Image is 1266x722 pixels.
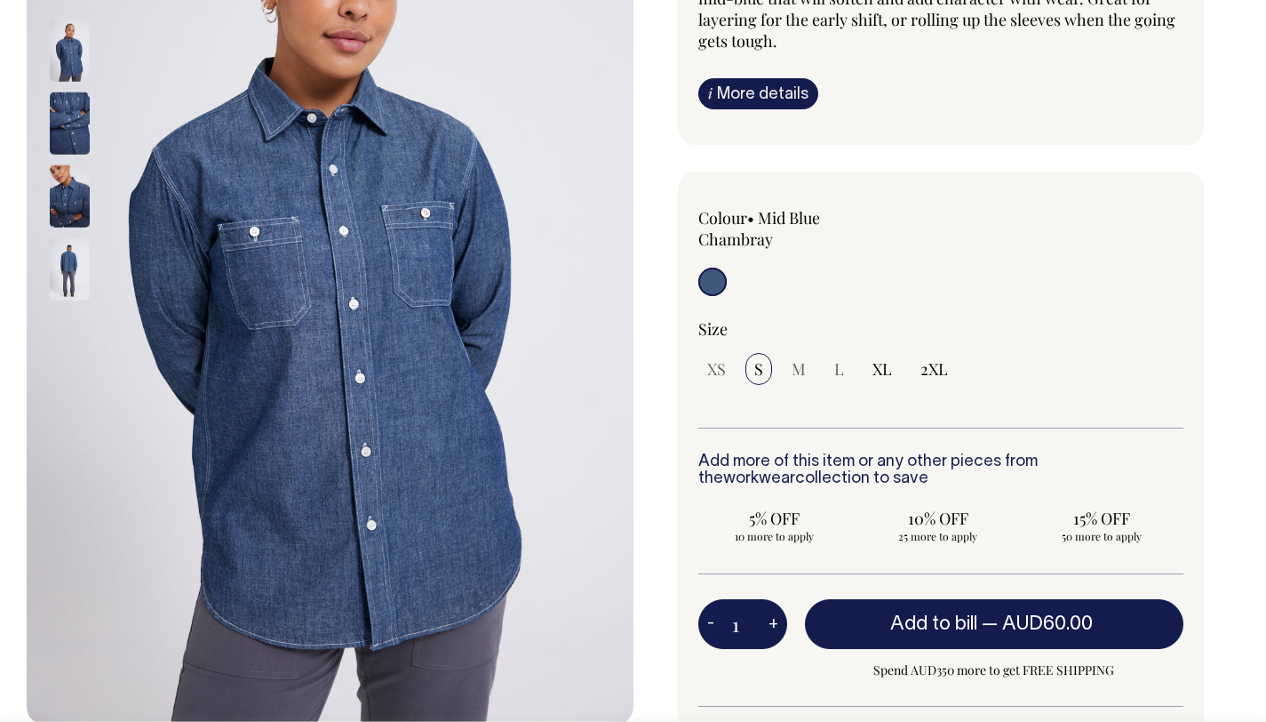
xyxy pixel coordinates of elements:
span: XS [707,358,726,380]
span: 25 more to apply [871,529,1006,543]
a: workwear [723,471,795,486]
input: 15% OFF 50 more to apply [1025,502,1178,549]
input: S [745,353,772,385]
label: Mid Blue Chambray [698,207,820,250]
input: 10% OFF 25 more to apply [862,502,1015,549]
span: i [708,84,713,102]
span: M [792,358,806,380]
span: 5% OFF [707,508,842,529]
input: 2XL [912,353,957,385]
span: 10 more to apply [707,529,842,543]
span: S [754,358,763,380]
input: M [783,353,815,385]
h6: Add more of this item or any other pieces from the collection to save [698,453,1184,489]
input: XL [864,353,901,385]
span: L [834,358,844,380]
span: 15% OFF [1034,508,1169,529]
div: Size [698,318,1184,340]
img: mid-blue-chambray [50,165,90,228]
span: 10% OFF [871,508,1006,529]
button: Add to bill —AUD60.00 [805,599,1184,649]
input: L [825,353,853,385]
span: XL [872,358,892,380]
span: Spend AUD350 more to get FREE SHIPPING [805,660,1184,681]
input: 5% OFF 10 more to apply [698,502,851,549]
span: Add to bill [890,615,977,633]
div: Colour [698,207,893,250]
a: iMore details [698,78,818,109]
input: XS [698,353,735,385]
span: 50 more to apply [1034,529,1169,543]
img: mid-blue-chambray [50,238,90,301]
span: • [747,207,754,229]
span: — [982,615,1097,633]
button: + [760,606,787,642]
img: mid-blue-chambray [50,92,90,155]
img: mid-blue-chambray [50,20,90,82]
span: 2XL [920,358,948,380]
span: AUD60.00 [1002,615,1093,633]
button: - [698,606,723,642]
